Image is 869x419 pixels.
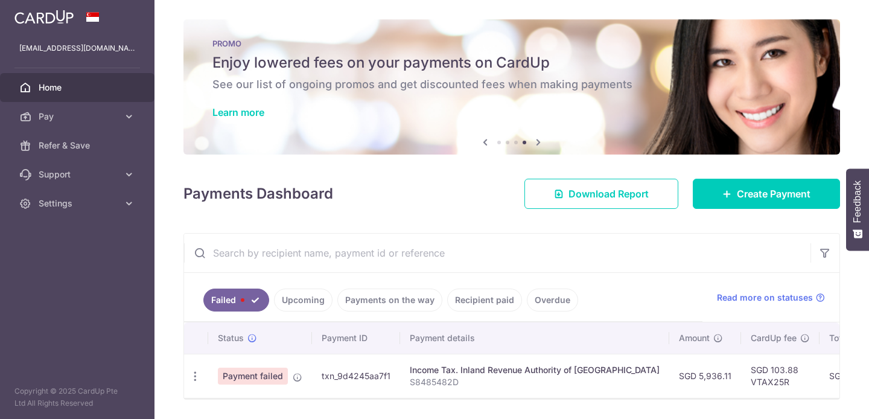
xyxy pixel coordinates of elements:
img: CardUp [14,10,74,24]
span: CardUp fee [751,332,797,344]
h5: Enjoy lowered fees on your payments on CardUp [212,53,811,72]
span: Payment failed [218,368,288,385]
span: Read more on statuses [717,292,813,304]
p: PROMO [212,39,811,48]
a: Payments on the way [337,289,442,312]
h4: Payments Dashboard [183,183,333,205]
iframe: Opens a widget where you can find more information [791,383,857,413]
a: Read more on statuses [717,292,825,304]
span: Pay [39,110,118,123]
span: Feedback [852,181,863,223]
span: Support [39,168,118,181]
a: Create Payment [693,179,840,209]
button: Feedback - Show survey [846,168,869,251]
td: SGD 5,936.11 [669,354,741,398]
span: Home [39,82,118,94]
th: Payment ID [312,322,400,354]
div: Income Tax. Inland Revenue Authority of [GEOGRAPHIC_DATA] [410,364,660,376]
h6: See our list of ongoing promos and get discounted fees when making payments [212,77,811,92]
span: Settings [39,197,118,210]
span: Create Payment [737,187,810,201]
span: Total amt. [829,332,869,344]
span: Amount [679,332,710,344]
a: Learn more [212,106,264,118]
a: Failed [203,289,269,312]
p: [EMAIL_ADDRESS][DOMAIN_NAME] [19,42,135,54]
th: Payment details [400,322,669,354]
p: S8485482D [410,376,660,388]
td: SGD 103.88 VTAX25R [741,354,820,398]
a: Download Report [524,179,678,209]
a: Recipient paid [447,289,522,312]
img: Latest Promos banner [183,19,840,155]
a: Overdue [527,289,578,312]
span: Download Report [568,187,649,201]
span: Refer & Save [39,139,118,152]
input: Search by recipient name, payment id or reference [184,234,810,272]
td: txn_9d4245aa7f1 [312,354,400,398]
span: Status [218,332,244,344]
a: Upcoming [274,289,333,312]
